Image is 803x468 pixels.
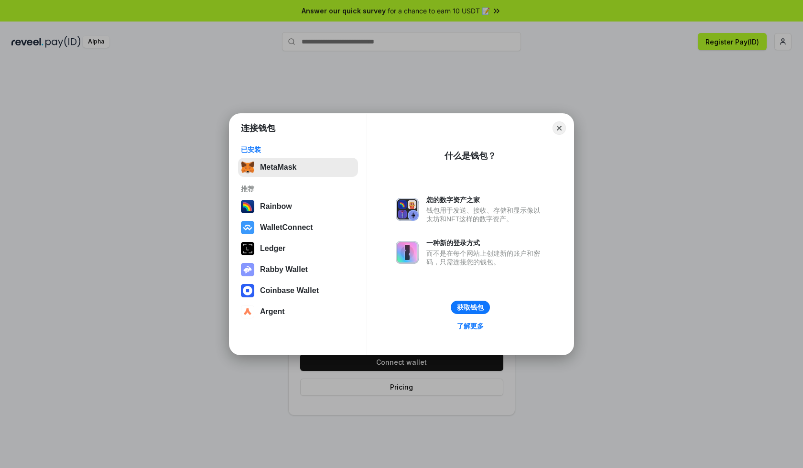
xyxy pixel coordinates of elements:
[396,198,419,221] img: svg+xml,%3Csvg%20xmlns%3D%22http%3A%2F%2Fwww.w3.org%2F2000%2Fsvg%22%20fill%3D%22none%22%20viewBox...
[260,223,313,232] div: WalletConnect
[260,286,319,295] div: Coinbase Wallet
[238,218,358,237] button: WalletConnect
[241,145,355,154] div: 已安装
[241,185,355,193] div: 推荐
[426,196,545,204] div: 您的数字资产之家
[260,307,285,316] div: Argent
[241,284,254,297] img: svg+xml,%3Csvg%20width%3D%2228%22%20height%3D%2228%22%20viewBox%3D%220%200%2028%2028%22%20fill%3D...
[445,150,496,162] div: 什么是钱包？
[241,161,254,174] img: svg+xml,%3Csvg%20fill%3D%22none%22%20height%3D%2233%22%20viewBox%3D%220%200%2035%2033%22%20width%...
[426,239,545,247] div: 一种新的登录方式
[241,122,275,134] h1: 连接钱包
[451,301,490,314] button: 获取钱包
[238,197,358,216] button: Rainbow
[260,202,292,211] div: Rainbow
[238,302,358,321] button: Argent
[238,260,358,279] button: Rabby Wallet
[241,305,254,318] img: svg+xml,%3Csvg%20width%3D%2228%22%20height%3D%2228%22%20viewBox%3D%220%200%2028%2028%22%20fill%3D...
[396,241,419,264] img: svg+xml,%3Csvg%20xmlns%3D%22http%3A%2F%2Fwww.w3.org%2F2000%2Fsvg%22%20fill%3D%22none%22%20viewBox...
[260,265,308,274] div: Rabby Wallet
[260,244,285,253] div: Ledger
[426,206,545,223] div: 钱包用于发送、接收、存储和显示像以太坊和NFT这样的数字资产。
[426,249,545,266] div: 而不是在每个网站上创建新的账户和密码，只需连接您的钱包。
[457,303,484,312] div: 获取钱包
[451,320,489,332] a: 了解更多
[238,281,358,300] button: Coinbase Wallet
[238,158,358,177] button: MetaMask
[457,322,484,330] div: 了解更多
[260,163,296,172] div: MetaMask
[241,221,254,234] img: svg+xml,%3Csvg%20width%3D%2228%22%20height%3D%2228%22%20viewBox%3D%220%200%2028%2028%22%20fill%3D...
[553,121,566,135] button: Close
[238,239,358,258] button: Ledger
[241,200,254,213] img: svg+xml,%3Csvg%20width%3D%22120%22%20height%3D%22120%22%20viewBox%3D%220%200%20120%20120%22%20fil...
[241,263,254,276] img: svg+xml,%3Csvg%20xmlns%3D%22http%3A%2F%2Fwww.w3.org%2F2000%2Fsvg%22%20fill%3D%22none%22%20viewBox...
[241,242,254,255] img: svg+xml,%3Csvg%20xmlns%3D%22http%3A%2F%2Fwww.w3.org%2F2000%2Fsvg%22%20width%3D%2228%22%20height%3...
